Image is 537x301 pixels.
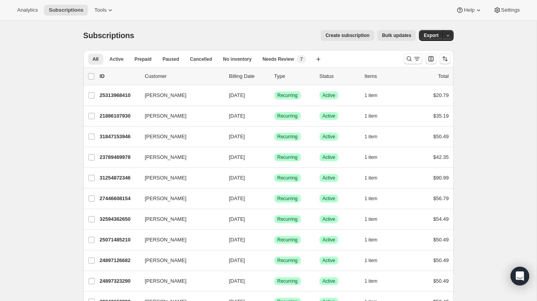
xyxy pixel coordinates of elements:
p: ID [100,72,139,80]
button: 1 item [365,152,386,163]
div: 23789469978[PERSON_NAME][DATE]SuccessRecurringSuccessActive1 item$42.35 [100,152,449,163]
span: Active [323,92,336,99]
button: [PERSON_NAME] [140,192,218,205]
span: 1 item [365,113,378,119]
button: Tools [90,5,119,16]
button: Export [419,30,443,41]
span: [PERSON_NAME] [145,236,187,244]
div: 27446608154[PERSON_NAME][DATE]SuccessRecurringSuccessActive1 item$56.79 [100,193,449,204]
p: 31254872346 [100,174,139,182]
button: Bulk updates [377,30,416,41]
div: IDCustomerBilling DateTypeStatusItemsTotal [100,72,449,80]
span: Export [424,32,438,39]
span: 1 item [365,216,378,222]
span: [PERSON_NAME] [145,153,187,161]
span: Active [323,134,336,140]
p: 24897126682 [100,257,139,264]
span: 1 item [365,195,378,202]
span: Recurring [277,216,298,222]
span: Active [323,237,336,243]
span: 1 item [365,134,378,140]
button: Analytics [12,5,42,16]
span: Active [323,195,336,202]
div: 24897323290[PERSON_NAME][DATE]SuccessRecurringSuccessActive1 item$50.49 [100,276,449,287]
span: [PERSON_NAME] [145,133,187,141]
span: [DATE] [229,92,245,98]
span: Tools [94,7,106,13]
span: [DATE] [229,113,245,119]
span: [DATE] [229,216,245,222]
span: Active [323,216,336,222]
button: [PERSON_NAME] [140,89,218,102]
button: Help [451,5,487,16]
button: Customize table column order and visibility [426,53,436,64]
span: 1 item [365,154,378,160]
span: Recurring [277,154,298,160]
span: $54.49 [433,216,449,222]
span: [DATE] [229,278,245,284]
p: 23789469978 [100,153,139,161]
span: [DATE] [229,134,245,139]
span: [DATE] [229,237,245,243]
span: Recurring [277,113,298,119]
span: $56.79 [433,195,449,201]
div: 25071485210[PERSON_NAME][DATE]SuccessRecurringSuccessActive1 item$50.49 [100,234,449,245]
p: 25071485210 [100,236,139,244]
span: [PERSON_NAME] [145,257,187,264]
span: Recurring [277,175,298,181]
span: [PERSON_NAME] [145,195,187,202]
span: Create subscription [325,32,369,39]
span: [DATE] [229,154,245,160]
div: 25313968410[PERSON_NAME][DATE]SuccessRecurringSuccessActive1 item$20.79 [100,90,449,101]
div: Items [365,72,404,80]
span: Analytics [17,7,38,13]
button: 1 item [365,234,386,245]
button: 1 item [365,276,386,287]
button: Sort the results [440,53,450,64]
p: Total [438,72,449,80]
button: 1 item [365,193,386,204]
p: Customer [145,72,223,80]
span: 1 item [365,175,378,181]
span: [DATE] [229,175,245,181]
span: $20.79 [433,92,449,98]
span: Subscriptions [49,7,83,13]
span: Recurring [277,134,298,140]
span: Recurring [277,257,298,264]
div: Type [274,72,313,80]
button: 1 item [365,255,386,266]
p: 32594362650 [100,215,139,223]
span: 1 item [365,92,378,99]
span: 1 item [365,278,378,284]
button: 1 item [365,173,386,183]
button: [PERSON_NAME] [140,130,218,143]
span: Active [323,175,336,181]
p: Billing Date [229,72,268,80]
span: $42.35 [433,154,449,160]
div: 21886107930[PERSON_NAME][DATE]SuccessRecurringSuccessActive1 item$35.19 [100,111,449,121]
span: Active [323,113,336,119]
span: Needs Review [263,56,294,62]
button: 1 item [365,214,386,225]
button: Subscriptions [44,5,88,16]
div: 32594362650[PERSON_NAME][DATE]SuccessRecurringSuccessActive1 item$54.49 [100,214,449,225]
button: [PERSON_NAME] [140,254,218,267]
p: 27446608154 [100,195,139,202]
div: 24897126682[PERSON_NAME][DATE]SuccessRecurringSuccessActive1 item$50.49 [100,255,449,266]
span: Active [323,154,336,160]
span: [PERSON_NAME] [145,174,187,182]
div: 31254872346[PERSON_NAME][DATE]SuccessRecurringSuccessActive1 item$90.99 [100,173,449,183]
span: $90.99 [433,175,449,181]
button: 1 item [365,131,386,142]
button: Create subscription [321,30,374,41]
span: Paused [163,56,179,62]
span: Help [464,7,474,13]
button: [PERSON_NAME] [140,234,218,246]
span: $50.49 [433,134,449,139]
div: Open Intercom Messenger [511,267,529,285]
button: [PERSON_NAME] [140,213,218,225]
span: $50.49 [433,278,449,284]
span: Recurring [277,237,298,243]
span: $50.49 [433,257,449,263]
span: Recurring [277,278,298,284]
